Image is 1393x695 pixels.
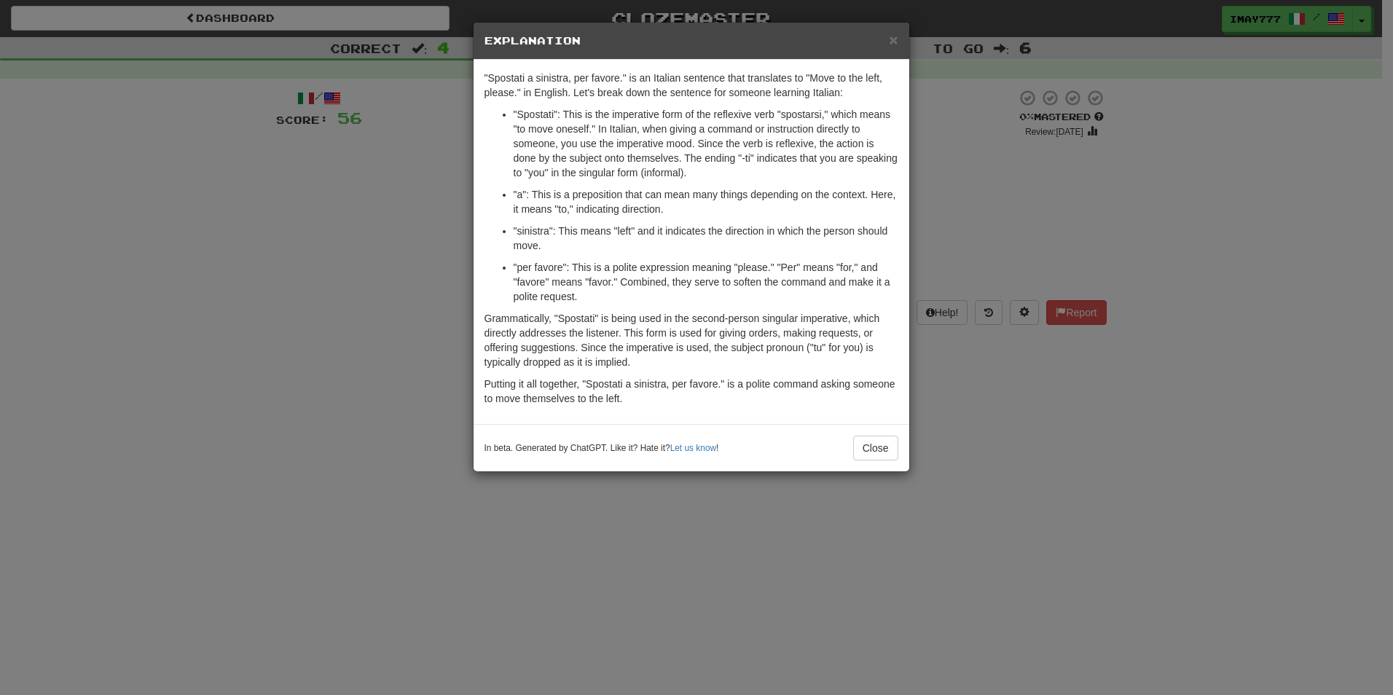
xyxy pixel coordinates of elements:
[484,442,719,455] small: In beta. Generated by ChatGPT. Like it? Hate it? !
[484,311,898,369] p: Grammatically, "Spostati" is being used in the second-person singular imperative, which directly ...
[484,71,898,100] p: "Spostati a sinistra, per favore." is an Italian sentence that translates to "Move to the left, p...
[484,377,898,406] p: Putting it all together, "Spostati a sinistra, per favore." is a polite command asking someone to...
[514,107,898,180] p: "Spostati": This is the imperative form of the reflexive verb "spostarsi," which means "to move o...
[514,187,898,216] p: "a": This is a preposition that can mean many things depending on the context. Here, it means "to...
[484,34,898,48] h5: Explanation
[514,224,898,253] p: "sinistra": This means "left" and it indicates the direction in which the person should move.
[853,436,898,460] button: Close
[670,443,716,453] a: Let us know
[514,260,898,304] p: "per favore": This is a polite expression meaning "please." "Per" means "for," and "favore" means...
[889,32,898,47] button: Close
[889,31,898,48] span: ×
